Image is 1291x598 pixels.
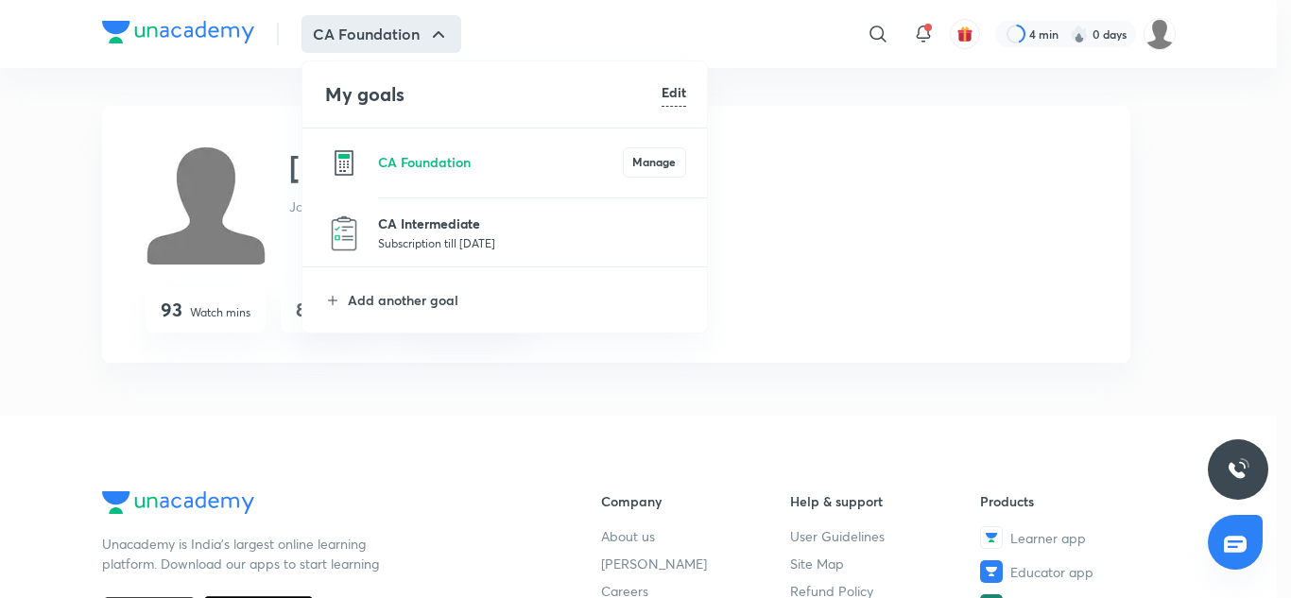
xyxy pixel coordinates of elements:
[662,82,686,102] h6: Edit
[378,214,686,233] p: CA Intermediate
[325,144,363,181] img: CA Foundation
[378,233,686,252] p: Subscription till [DATE]
[623,147,686,178] button: Manage
[325,214,363,252] img: CA Intermediate
[348,290,686,310] p: Add another goal
[325,80,662,109] h4: My goals
[378,152,623,172] p: CA Foundation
